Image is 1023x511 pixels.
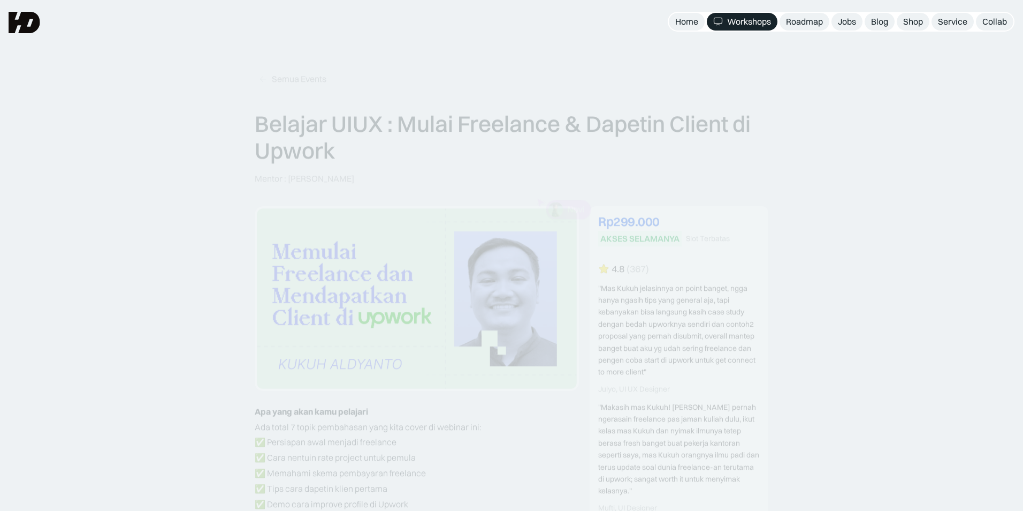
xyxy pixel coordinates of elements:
div: Julyo, UI UX Designer [598,385,760,394]
p: Ada total 7 topik pembahasan yang kita cover di webinar ini: [255,419,579,435]
div: 4.8 [612,264,624,275]
div: Roadmap [786,16,823,27]
div: "Makasih mas Kukuh! [PERSON_NAME] pernah ngerasain freelance pas jaman kuliah dulu, ikut kelas ma... [598,401,760,497]
div: Rp299.000 [598,215,760,228]
a: Semua Events [255,70,331,88]
a: Collab [976,13,1013,31]
p: Novi [568,205,585,215]
div: Service [938,16,967,27]
a: Workshops [707,13,777,31]
div: Semua Events [272,73,326,85]
a: Jobs [831,13,862,31]
p: Mentor : [PERSON_NAME] [255,173,354,184]
div: Slot Terbatas [686,235,730,244]
a: Blog [865,13,895,31]
a: Service [932,13,974,31]
div: Home [675,16,698,27]
div: Blog [871,16,888,27]
a: Roadmap [780,13,829,31]
div: (367) [627,264,649,275]
strong: Apa yang akan kamu pelajari [255,406,368,417]
div: Shop [903,16,923,27]
div: Workshops [727,16,771,27]
a: Home [669,13,705,31]
div: Jobs [838,16,856,27]
a: Shop [897,13,929,31]
p: Belajar UIUX : Mulai Freelance & Dapetin Client di Upwork [255,110,768,164]
div: Collab [982,16,1007,27]
div: "Mas Kukuh jelasinnya on point banget, ngga hanya ngasih tips yang general aja, tapi kebanyakan b... [598,282,760,378]
div: AKSES SELAMANYA [600,234,680,245]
